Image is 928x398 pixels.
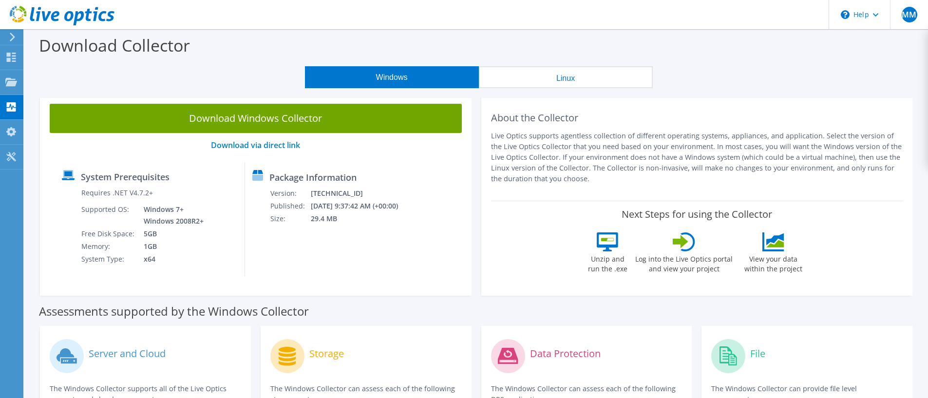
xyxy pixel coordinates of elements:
td: Memory: [81,240,136,253]
h2: About the Collector [491,112,903,124]
button: Linux [479,66,653,88]
label: Next Steps for using the Collector [622,208,772,220]
label: File [750,349,765,359]
td: Windows 7+ Windows 2008R2+ [136,203,206,227]
td: x64 [136,253,206,265]
label: Log into the Live Optics portal and view your project [635,251,733,274]
td: [DATE] 9:37:42 AM (+00:00) [310,200,411,212]
td: [TECHNICAL_ID] [310,187,411,200]
label: View your data within the project [738,251,808,274]
label: Storage [309,349,344,359]
label: Server and Cloud [89,349,166,359]
label: Download Collector [39,34,190,57]
td: 5GB [136,227,206,240]
label: Requires .NET V4.7.2+ [81,188,153,198]
label: System Prerequisites [81,172,170,182]
td: Supported OS: [81,203,136,227]
td: Version: [270,187,310,200]
label: Package Information [269,172,357,182]
p: Live Optics supports agentless collection of different operating systems, appliances, and applica... [491,131,903,184]
td: System Type: [81,253,136,265]
span: MM [902,7,917,22]
td: 1GB [136,240,206,253]
label: Unzip and run the .exe [585,251,630,274]
td: Published: [270,200,310,212]
td: Free Disk Space: [81,227,136,240]
button: Windows [305,66,479,88]
td: 29.4 MB [310,212,411,225]
svg: \n [841,10,850,19]
a: Download Windows Collector [50,104,462,133]
label: Data Protection [530,349,601,359]
label: Assessments supported by the Windows Collector [39,306,309,316]
td: Size: [270,212,310,225]
a: Download via direct link [211,140,300,151]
